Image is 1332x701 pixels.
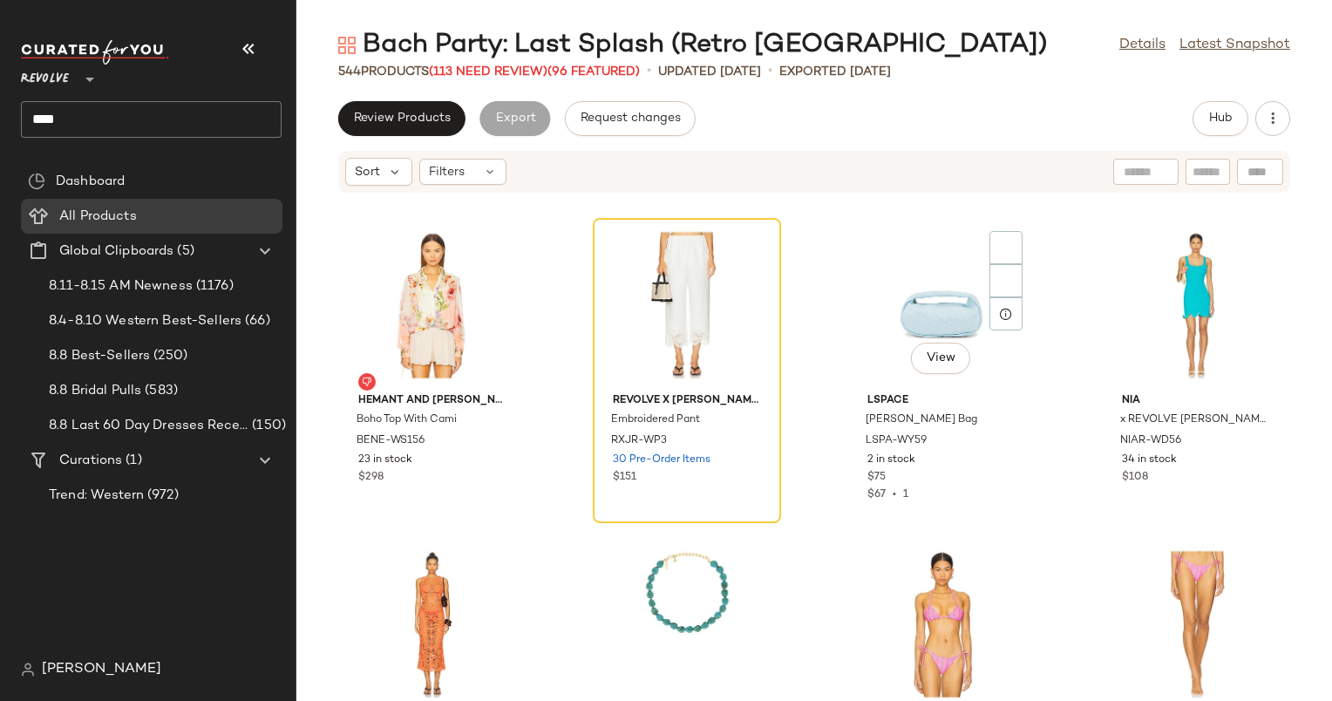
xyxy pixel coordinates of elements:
a: Details [1119,35,1165,56]
span: (583) [141,381,178,401]
span: Embroidered Pant [611,412,700,428]
span: $298 [358,470,384,486]
img: cfy_white_logo.C9jOOHJF.svg [21,40,169,65]
a: Latest Snapshot [1179,35,1290,56]
span: (150) [248,416,286,436]
img: svg%3e [362,377,372,387]
img: RXJR-WP3_V1.jpg [599,224,775,386]
span: HEMANT AND [PERSON_NAME] [358,393,506,409]
span: All Products [59,207,137,227]
span: (972) [144,486,179,506]
img: svg%3e [21,663,35,677]
span: $75 [867,470,886,486]
span: [PERSON_NAME] Bag [866,412,977,428]
div: Bach Party: Last Splash (Retro [GEOGRAPHIC_DATA]) [338,28,1047,63]
span: LSPACE [867,393,1016,409]
span: [PERSON_NAME] [42,659,161,680]
span: Sort [355,163,380,181]
span: LSPA-WY59 [866,433,927,449]
span: NIAR-WD56 [1120,433,1181,449]
span: RXJR-WP3 [611,433,667,449]
span: $151 [613,470,636,486]
span: Dashboard [56,172,125,192]
span: (1176) [193,276,234,296]
span: (113 Need Review) [429,65,547,78]
button: View [911,343,970,374]
span: (96 Featured) [547,65,640,78]
span: Boho Top With Cami [357,412,457,428]
span: Review Products [353,112,451,126]
span: 8.8 Last 60 Day Dresses Receipts Best-Sellers [49,416,248,436]
p: updated [DATE] [658,63,761,81]
span: Trend: Western [49,486,144,506]
span: REVOLVE x [PERSON_NAME] [613,393,761,409]
img: BENE-WS156_V1.jpg [344,224,520,386]
button: Request changes [565,101,696,136]
span: (66) [241,311,270,331]
img: svg%3e [338,37,356,54]
span: $67 [867,489,886,500]
span: 34 in stock [1122,453,1177,468]
span: • [768,61,772,82]
span: (1) [122,451,141,471]
span: 23 in stock [358,453,412,468]
span: x REVOLVE [PERSON_NAME] [1120,412,1268,428]
span: • [886,489,903,500]
span: 8.8 Best-Sellers [49,346,150,366]
button: Hub [1193,101,1248,136]
span: Request changes [580,112,681,126]
span: 8.11-8.15 AM Newness [49,276,193,296]
img: LSPA-WY59_V1.jpg [853,224,1030,386]
span: (5) [173,242,194,262]
button: Review Products [338,101,466,136]
span: Hub [1208,112,1233,126]
span: Filters [429,163,465,181]
span: Global Clipboards [59,242,173,262]
img: NIAR-WD56_V1.jpg [1108,224,1284,386]
span: 544 [338,65,361,78]
p: Exported [DATE] [779,63,891,81]
span: 8.8 Bridal Pulls [49,381,141,401]
span: • [647,61,651,82]
div: Products [338,63,640,81]
span: Curations [59,451,122,471]
span: (250) [150,346,187,366]
span: 30 Pre-Order Items [613,453,710,468]
span: 2 in stock [867,453,915,468]
span: BENE-WS156 [357,433,425,449]
span: $108 [1122,470,1148,486]
span: NIA [1122,393,1270,409]
span: View [926,351,955,365]
span: 1 [903,489,908,500]
img: svg%3e [28,173,45,190]
span: Revolve [21,59,69,91]
span: 8.4-8.10 Western Best-Sellers [49,311,241,331]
